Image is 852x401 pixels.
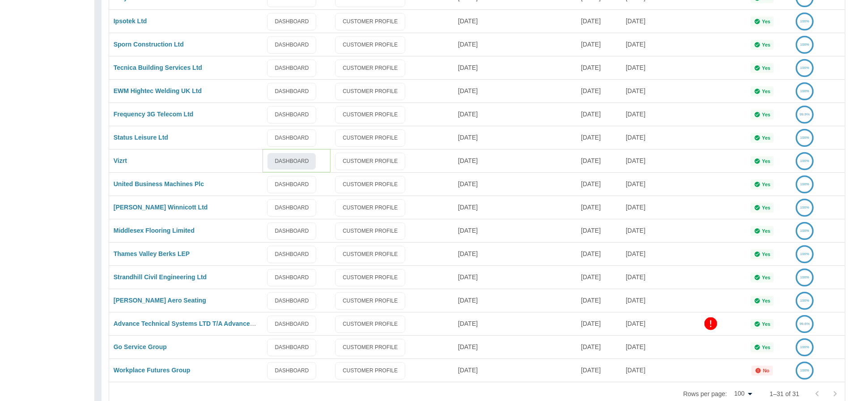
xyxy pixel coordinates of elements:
[621,265,666,289] div: 10 Apr 2025
[454,56,576,79] div: 03 Oct 2025
[621,102,666,126] div: 10 Apr 2025
[267,339,316,356] a: DASHBOARD
[763,368,770,373] p: No
[770,389,799,398] p: 1–31 of 31
[576,172,621,196] div: 11 Sep 2025
[576,149,621,172] div: 27 Sep 2025
[114,111,194,118] a: Frequency 3G Telecom Ltd
[762,42,771,47] p: Yes
[621,335,666,358] div: 22 Apr 2025
[762,252,771,257] p: Yes
[576,102,621,126] div: 15 Sep 2025
[114,250,190,257] a: Thames Valley Berks LEP
[621,9,666,33] div: 10 Apr 2025
[454,102,576,126] div: 17 Sep 2025
[114,87,202,94] a: EWM Hightec Welding UK Ltd
[621,149,666,172] div: 06 Dec 2024
[335,316,405,333] a: CUSTOMER PROFILE
[335,199,405,217] a: CUSTOMER PROFILE
[576,79,621,102] div: 13 Sep 2025
[621,312,666,335] div: 10 Apr 2025
[267,106,316,124] a: DASHBOARD
[800,299,809,303] text: 100%
[576,33,621,56] div: 27 Sep 2025
[621,242,666,265] div: 10 Apr 2025
[454,335,576,358] div: 22 Apr 2025
[621,289,666,312] div: 06 Dec 2024
[114,64,202,71] a: Tecnica Building Services Ltd
[267,362,316,380] a: DASHBOARD
[335,106,405,124] a: CUSTOMER PROFILE
[576,265,621,289] div: 09 Sep 2025
[267,269,316,286] a: DASHBOARD
[751,366,773,375] div: Not all required reports for this customer were uploaded for the latest usage month.
[114,180,204,188] a: United Business Machines Plc
[800,66,809,70] text: 100%
[762,89,771,94] p: Yes
[621,33,666,56] div: 10 Apr 2025
[114,204,208,211] a: [PERSON_NAME] Winnicott Ltd
[800,89,809,93] text: 100%
[621,358,666,382] div: 06 Dec 2024
[267,176,316,193] a: DASHBOARD
[114,227,195,234] a: Middlesex Flooring Limited
[335,83,405,100] a: CUSTOMER PROFILE
[576,335,621,358] div: 04 Dec 2024
[762,65,771,71] p: Yes
[762,158,771,164] p: Yes
[114,367,191,374] a: Workplace Futures Group
[114,157,127,164] a: Vizrt
[335,13,405,30] a: CUSTOMER PROFILE
[335,129,405,147] a: CUSTOMER PROFILE
[762,112,771,117] p: Yes
[267,199,316,217] a: DASHBOARD
[114,320,280,327] a: Advance Technical Systems LTD T/A Advanced Welding
[267,153,316,170] a: DASHBOARD
[576,289,621,312] div: 01 Aug 2025
[335,292,405,310] a: CUSTOMER PROFILE
[800,159,809,163] text: 100%
[576,312,621,335] div: 05 Jun 2025
[576,196,621,219] div: 06 Sep 2025
[621,56,666,79] div: 10 Apr 2025
[800,182,809,186] text: 100%
[683,389,727,398] p: Rows per page:
[762,345,771,350] p: Yes
[576,56,621,79] div: 15 Sep 2025
[114,41,184,48] a: Sporn Construction Ltd
[114,134,168,141] a: Status Leisure Ltd
[762,321,771,327] p: Yes
[762,182,771,187] p: Yes
[576,9,621,33] div: 02 Oct 2025
[267,222,316,240] a: DASHBOARD
[576,126,621,149] div: 11 Sep 2025
[800,205,809,209] text: 100%
[114,17,147,25] a: Ipsotek Ltd
[621,79,666,102] div: 10 Apr 2025
[335,60,405,77] a: CUSTOMER PROFILE
[800,112,810,116] text: 99.9%
[454,149,576,172] div: 16 Sep 2025
[267,246,316,263] a: DASHBOARD
[576,358,621,382] div: 31 Jan 2025
[267,60,316,77] a: DASHBOARD
[621,219,666,242] div: 10 Apr 2025
[454,219,576,242] div: 12 Sep 2025
[800,19,809,23] text: 100%
[454,79,576,102] div: 18 Sep 2025
[335,222,405,240] a: CUSTOMER PROFILE
[114,273,207,281] a: Strandhill Civil Engineering Ltd
[454,289,576,312] div: 04 Aug 2025
[800,345,809,349] text: 100%
[454,265,576,289] div: 11 Sep 2025
[762,275,771,280] p: Yes
[762,19,771,24] p: Yes
[267,13,316,30] a: DASHBOARD
[267,316,316,333] a: DASHBOARD
[267,292,316,310] a: DASHBOARD
[267,83,316,100] a: DASHBOARD
[800,136,809,140] text: 100%
[762,228,771,234] p: Yes
[762,298,771,303] p: Yes
[454,126,576,149] div: 17 Sep 2025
